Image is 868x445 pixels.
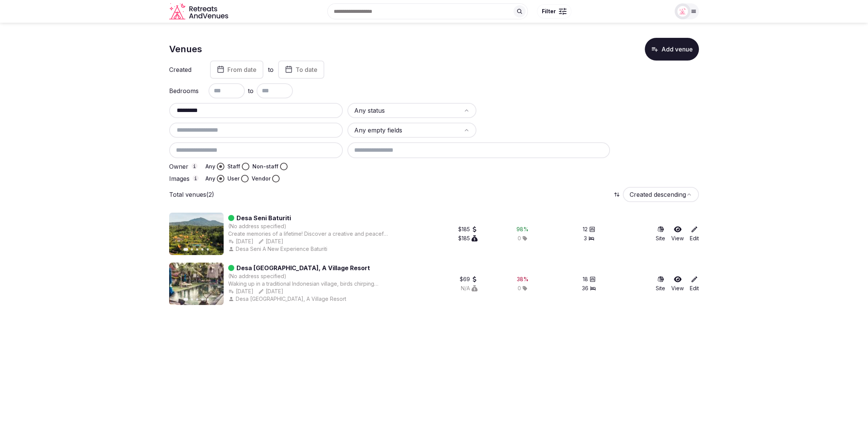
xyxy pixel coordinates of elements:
span: to [248,86,254,95]
label: Staff [227,163,240,170]
button: Desa Seni A New Experience Baturiti [228,245,329,253]
div: 98 % [516,226,529,233]
label: Non-staff [252,163,278,170]
button: Go to slide 5 [207,248,209,251]
span: 0 [518,235,521,242]
button: Add venue [645,38,699,61]
button: Desa [GEOGRAPHIC_DATA], A Village Resort [228,295,348,303]
button: Go to slide 5 [207,298,209,300]
label: Bedrooms [169,88,199,94]
span: 12 [583,226,588,233]
label: User [227,175,240,182]
button: Filter [537,4,571,19]
a: Site [656,275,665,292]
label: Any [205,175,215,182]
button: [DATE] [228,288,254,295]
a: Desa Seni Baturiti [236,213,291,222]
a: Site [656,226,665,242]
button: $185 [458,226,478,233]
button: $69 [460,275,478,283]
a: Edit [690,275,699,292]
span: To date [296,66,317,73]
p: Total venues (2) [169,190,214,199]
h1: Venues [169,43,202,56]
button: (No address specified) [228,272,286,280]
button: 98% [516,226,529,233]
div: 38 % [517,275,529,283]
span: 3 [584,235,587,242]
button: 18 [583,275,596,283]
button: N/A [461,285,478,292]
button: To date [278,61,324,79]
button: [DATE] [258,288,283,295]
button: [DATE] [258,238,283,245]
label: Any [205,163,215,170]
button: Go to slide 4 [201,298,204,300]
button: 3 [584,235,594,242]
img: Featured image for Desa Seni, A Village Resort [169,263,224,305]
a: View [671,226,684,242]
button: Go to slide 3 [196,298,198,300]
span: From date [227,66,257,73]
div: Waking up in a traditional Indonesian village, birds chirping overhead as the sun rises with brig... [228,280,389,288]
button: Go to slide 2 [191,298,193,300]
a: Visit the homepage [169,3,230,20]
a: Desa [GEOGRAPHIC_DATA], A Village Resort [236,263,370,272]
button: Go to slide 4 [201,248,204,251]
label: to [268,65,274,74]
span: 36 [582,285,588,292]
button: 36 [582,285,596,292]
button: [DATE] [228,238,254,245]
span: Filter [542,8,556,15]
span: 0 [518,285,521,292]
svg: Retreats and Venues company logo [169,3,230,20]
button: Go to slide 1 [184,298,188,301]
button: Owner [191,163,198,169]
button: 12 [583,226,595,233]
button: (No address specified) [228,222,286,230]
span: 18 [583,275,588,283]
button: From date [210,61,263,79]
button: Images [193,175,199,181]
label: Owner [169,163,199,170]
img: miaceralde [677,6,688,17]
button: $185 [458,235,478,242]
button: Go to slide 3 [196,248,198,251]
div: Create memories of a lifetime! Discover a creative and peaceful haven at Desa [GEOGRAPHIC_DATA]’s... [228,230,389,238]
label: Created [169,67,199,73]
label: Images [169,175,199,182]
a: Edit [690,226,699,242]
label: Vendor [252,175,271,182]
button: Go to slide 2 [191,248,193,251]
a: View [671,275,684,292]
button: 38% [517,275,529,283]
img: Featured image for Desa Seni Baturiti [169,213,224,255]
button: Go to slide 1 [184,248,188,251]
